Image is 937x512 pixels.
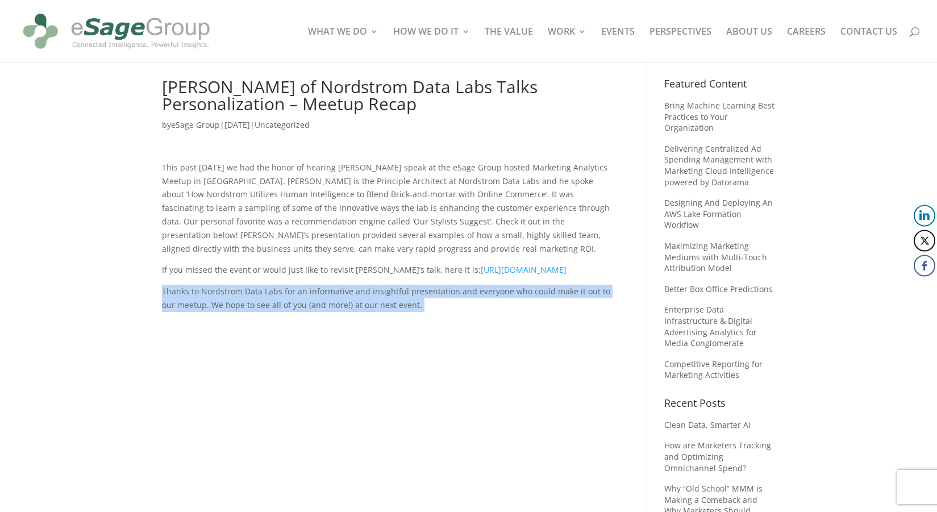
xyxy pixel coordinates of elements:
[840,27,897,63] a: CONTACT US
[914,230,935,251] button: Twitter Share
[162,118,614,140] p: by | |
[726,27,772,63] a: ABOUT US
[19,5,214,58] img: eSage Group
[649,27,711,63] a: PERSPECTIVES
[162,263,614,285] p: If you missed the event or would just like to revisit [PERSON_NAME]’s talk, here it is:
[255,119,310,130] a: Uncategorized
[162,78,614,118] h1: [PERSON_NAME] of Nordstrom Data Labs Talks Personalization – Meetup Recap
[664,284,773,294] a: Better Box Office Predictions
[914,255,935,276] button: Facebook Share
[664,78,775,94] h4: Featured Content
[664,197,773,230] a: Designing And Deploying An AWS Lake Formation Workflow
[162,285,614,312] p: Thanks to Nordstrom Data Labs for an informative and insightful presentation and everyone who cou...
[664,419,751,430] a: Clean Data, Smarter AI
[664,240,767,273] a: Maximizing Marketing Mediums with Multi-Touch Attribution Model
[664,143,774,188] a: Delivering Centralized Ad Spending Management with Marketing Cloud Intelligence powered by Datorama
[664,304,757,348] a: Enterprise Data Infrastructure & Digital Advertising Analytics for Media Conglomerate
[601,27,635,63] a: EVENTS
[787,27,826,63] a: CAREERS
[664,100,774,133] a: Bring Machine Learning Best Practices to Your Organization
[485,27,533,63] a: THE VALUE
[664,440,771,473] a: How are Marketers Tracking and Optimizing Omnichannel Spend?
[393,27,470,63] a: HOW WE DO IT
[481,264,567,275] a: [URL][DOMAIN_NAME]
[914,205,935,226] button: LinkedIn Share
[548,27,586,63] a: WORK
[171,119,220,130] a: eSage Group
[664,398,775,414] h4: Recent Posts
[308,27,378,63] a: WHAT WE DO
[664,359,763,381] a: Competitive Reporting for Marketing Activities
[162,161,614,264] p: This past [DATE] we had the honor of hearing [PERSON_NAME] speak at the eSage Group hosted Market...
[224,119,250,130] span: [DATE]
